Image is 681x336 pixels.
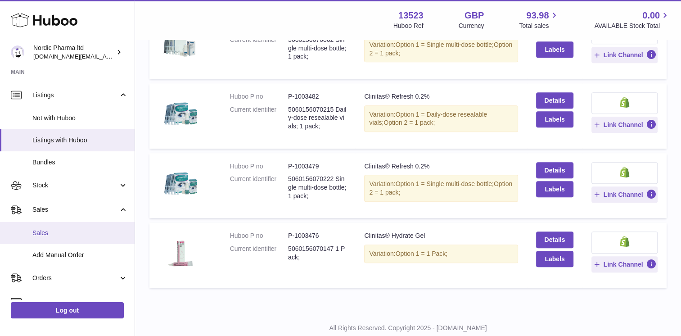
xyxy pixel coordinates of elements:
[519,9,559,30] a: 93.98 Total sales
[591,117,658,133] button: Link Channel
[288,162,346,171] dd: P-1003479
[32,298,128,307] span: Usage
[288,245,346,262] dd: 5060156070147 1 Pack;
[158,162,203,207] img: Clinitas® Refresh 0.2%
[364,245,518,263] div: Variation:
[364,105,518,132] div: Variation:
[594,22,670,30] span: AVAILABLE Stock Total
[230,162,288,171] dt: Huboo P no
[620,167,629,177] img: shopify-small.png
[591,186,658,203] button: Link Channel
[32,158,128,167] span: Bundles
[396,180,494,187] span: Option 1 = Single multi-dose bottle;
[32,91,118,100] span: Listings
[11,302,124,318] a: Log out
[11,45,24,59] img: accounts.uk@nordicpharma.com
[364,92,518,101] div: Clinitas® Refresh 0.2%
[594,9,670,30] a: 0.00 AVAILABLE Stock Total
[620,236,629,247] img: shopify-small.png
[459,22,484,30] div: Currency
[288,175,346,200] dd: 5060156070222 Single multi-dose bottle; 1 pack;
[158,232,203,277] img: Clinitas® Hydrate Gel
[604,51,643,59] span: Link Channel
[32,114,128,123] span: Not with Huboo
[32,251,128,259] span: Add Manual Order
[364,162,518,171] div: Clinitas® Refresh 0.2%
[364,175,518,202] div: Variation:
[396,250,448,257] span: Option 1 = 1 Pack;
[591,256,658,272] button: Link Channel
[230,105,288,131] dt: Current identifier
[32,136,128,145] span: Listings with Huboo
[288,232,346,240] dd: P-1003476
[32,274,118,282] span: Orders
[288,92,346,101] dd: P-1003482
[591,47,658,63] button: Link Channel
[536,92,574,109] a: Details
[398,9,424,22] strong: 13523
[369,111,487,127] span: Option 1 = Daily-dose resealable vials;
[642,9,660,22] span: 0.00
[32,229,128,237] span: Sales
[519,22,559,30] span: Total sales
[230,36,288,61] dt: Current identifier
[142,324,674,332] p: All Rights Reserved. Copyright 2025 - [DOMAIN_NAME]
[33,44,114,61] div: Nordic Pharma ltd
[158,23,203,68] img: Clinitas® Soothe 0.4%
[32,181,118,190] span: Stock
[230,92,288,101] dt: Huboo P no
[536,181,574,197] button: Labels
[526,9,549,22] span: 93.98
[369,41,512,57] span: Option 2 = 1 pack;
[604,260,643,268] span: Link Channel
[230,175,288,200] dt: Current identifier
[536,232,574,248] a: Details
[230,232,288,240] dt: Huboo P no
[620,97,629,108] img: shopify-small.png
[536,111,574,127] button: Labels
[396,41,494,48] span: Option 1 = Single multi-dose bottle;
[536,251,574,267] button: Labels
[230,245,288,262] dt: Current identifier
[364,36,518,63] div: Variation:
[288,105,346,131] dd: 5060156070215 Daily-dose resealable vials; 1 pack;
[33,53,179,60] span: [DOMAIN_NAME][EMAIL_ADDRESS][DOMAIN_NAME]
[32,205,118,214] span: Sales
[536,162,574,178] a: Details
[383,119,435,126] span: Option 2 = 1 pack;
[604,121,643,129] span: Link Channel
[536,41,574,58] button: Labels
[158,92,203,137] img: Clinitas® Refresh 0.2%
[288,36,346,61] dd: 5060156070062 Single multi-dose bottle; 1 pack;
[465,9,484,22] strong: GBP
[604,191,643,199] span: Link Channel
[364,232,518,240] div: Clinitas® Hydrate Gel
[393,22,424,30] div: Huboo Ref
